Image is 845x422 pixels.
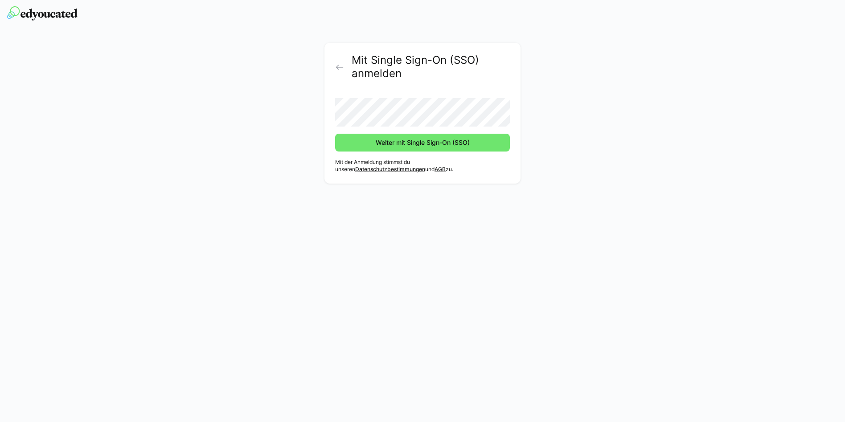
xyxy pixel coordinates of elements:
img: edyoucated [7,6,78,20]
a: AGB [435,166,446,172]
h2: Mit Single Sign-On (SSO) anmelden [352,53,510,80]
button: Weiter mit Single Sign-On (SSO) [335,134,510,152]
p: Mit der Anmeldung stimmst du unseren und zu. [335,159,510,173]
a: Datenschutzbestimmungen [355,166,425,172]
span: Weiter mit Single Sign-On (SSO) [374,138,471,147]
